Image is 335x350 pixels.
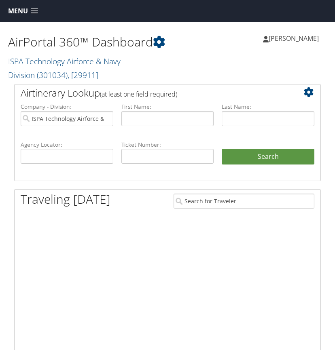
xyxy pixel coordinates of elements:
[121,103,214,111] label: First Name:
[222,149,314,165] button: Search
[21,141,113,149] label: Agency Locator:
[37,70,68,80] span: ( 301034 )
[8,7,28,15] span: Menu
[8,56,121,80] a: ISPA Technology Airforce & Navy Division
[21,86,289,100] h2: Airtinerary Lookup
[222,103,314,111] label: Last Name:
[68,70,98,80] span: , [ 29911 ]
[8,34,167,51] h1: AirPortal 360™ Dashboard
[269,34,319,43] span: [PERSON_NAME]
[21,191,110,208] h1: Traveling [DATE]
[21,103,113,111] label: Company - Division:
[174,194,314,209] input: Search for Traveler
[121,141,214,149] label: Ticket Number:
[263,26,327,51] a: [PERSON_NAME]
[100,90,177,99] span: (at least one field required)
[4,4,42,18] a: Menu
